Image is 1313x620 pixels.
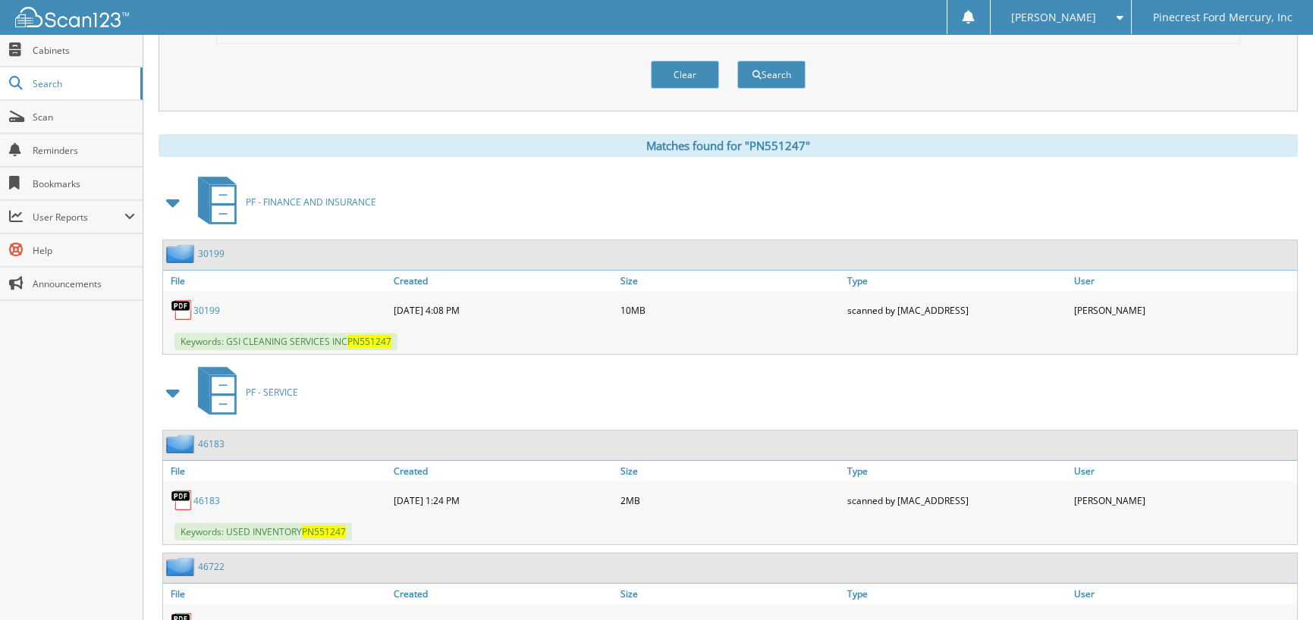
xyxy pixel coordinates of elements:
a: 30199 [198,247,225,260]
a: Type [843,271,1070,291]
div: Matches found for "PN551247" [159,134,1298,157]
div: 2MB [617,485,843,515]
button: Search [737,61,806,89]
img: PDF.png [171,299,193,321]
a: Type [843,461,1070,481]
a: Size [617,584,843,604]
div: 10MB [617,295,843,325]
a: 46183 [193,494,220,507]
div: scanned by [MAC_ADDRESS] [843,295,1070,325]
span: PN551247 [302,525,346,538]
img: folder2.png [166,434,198,453]
a: Size [617,271,843,291]
span: Bookmarks [33,177,135,190]
a: Created [390,271,617,291]
img: folder2.png [166,557,198,576]
a: File [163,461,390,481]
span: Search [33,77,133,90]
a: 46183 [198,437,225,450]
a: Created [390,461,617,481]
span: Reminders [33,144,135,157]
div: [DATE] 1:24 PM [390,485,617,515]
iframe: Chat Widget [1237,547,1313,620]
img: folder2.png [166,244,198,263]
span: Keywords: GSI CLEANING SERVICES INC [174,333,397,350]
img: PDF.png [171,489,193,512]
span: [PERSON_NAME] [1011,13,1096,22]
span: Cabinets [33,44,135,57]
a: Type [843,584,1070,604]
span: Pinecrest Ford Mercury, Inc [1153,13,1293,22]
span: Scan [33,111,135,124]
div: [PERSON_NAME] [1070,485,1297,515]
span: User Reports [33,211,124,224]
span: Keywords: USED INVENTORY [174,523,352,540]
a: Created [390,584,617,604]
a: PF - FINANCE AND INSURANCE [189,172,376,232]
span: PF - SERVICE [246,386,298,399]
a: User [1070,584,1297,604]
a: PF - SERVICE [189,362,298,422]
span: Announcements [33,277,135,290]
a: File [163,271,390,291]
span: PF - FINANCE AND INSURANCE [246,196,376,208]
a: User [1070,271,1297,291]
button: Clear [651,61,719,89]
div: scanned by [MAC_ADDRESS] [843,485,1070,515]
div: [DATE] 4:08 PM [390,295,617,325]
span: PN551247 [347,335,391,348]
a: User [1070,461,1297,481]
a: 30199 [193,304,220,317]
span: Help [33,244,135,257]
img: scan123-logo-white.svg [15,7,129,27]
a: 46722 [198,560,225,573]
a: Size [617,461,843,481]
div: [PERSON_NAME] [1070,295,1297,325]
a: File [163,584,390,604]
